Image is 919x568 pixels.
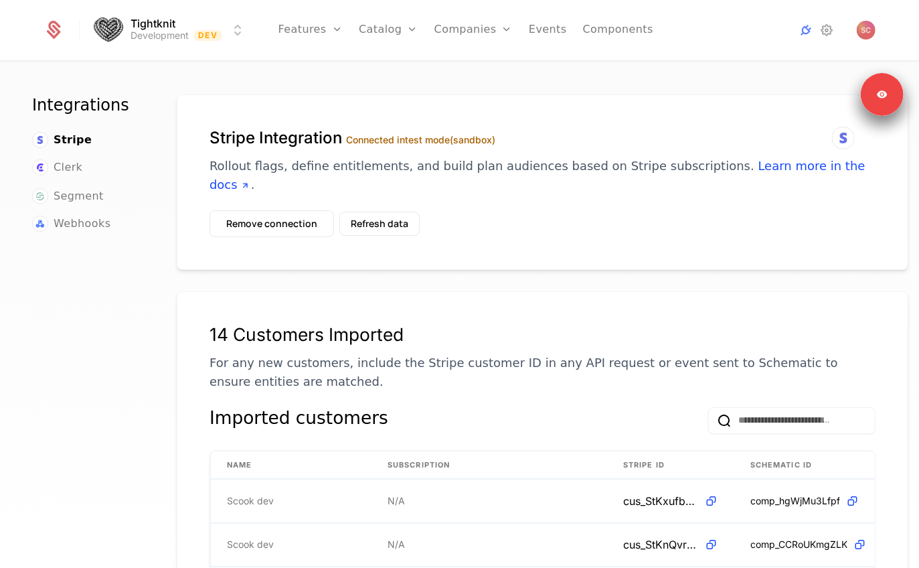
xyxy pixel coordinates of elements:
[92,14,124,47] img: Tightknit
[96,15,246,45] button: Select environment
[227,494,274,508] span: Scook dev
[131,29,189,42] div: Development
[194,30,222,41] span: Dev
[210,354,875,391] p: For any new customers, include the Stripe customer ID in any API request or event sent to Schemat...
[210,157,875,194] p: Rollout flags, define entitlements, and build plan audiences based on Stripe subscriptions. .
[623,493,699,509] span: cus_StKxufbmVGMjVZ
[857,21,875,40] button: Open user button
[210,324,875,346] div: 14 Customers Imported
[32,188,104,204] a: Segment
[227,538,274,551] span: Scook dev
[798,22,814,38] a: Integrations
[750,538,847,551] span: comp_CCRoUKmgZLK
[346,134,495,145] label: Connected in test mode (sandbox)
[750,494,840,508] span: comp_hgWjMu3Lfpf
[857,21,875,40] img: Stephen Cook
[734,451,875,480] th: Schematic ID
[32,94,145,232] nav: Main
[54,216,110,232] span: Webhooks
[388,494,405,508] span: N/A
[54,159,82,175] span: Clerk
[388,538,405,551] span: N/A
[371,451,607,480] th: Subscription
[211,451,371,480] th: Name
[819,22,835,38] a: Settings
[54,188,104,204] span: Segment
[32,94,145,116] h1: Integrations
[607,451,734,480] th: Stripe ID
[210,127,875,149] h1: Stripe Integration
[210,210,334,237] button: Remove connection
[339,212,420,236] button: Refresh data
[131,18,175,29] span: Tightknit
[32,132,92,148] a: Stripe
[210,407,388,434] div: Imported customers
[32,216,110,232] a: Webhooks
[54,132,92,148] span: Stripe
[623,537,699,553] span: cus_StKnQvrO3Au3iw
[32,159,82,175] a: Clerk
